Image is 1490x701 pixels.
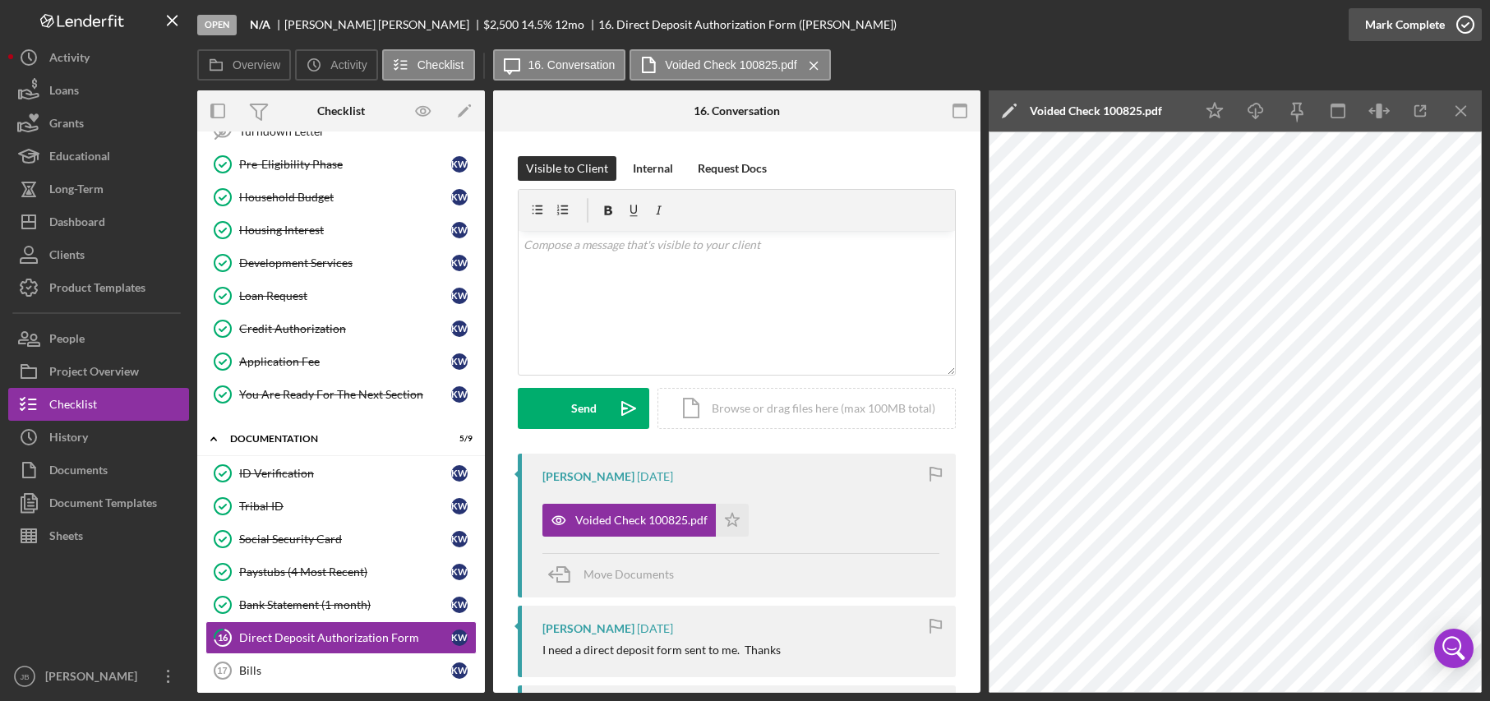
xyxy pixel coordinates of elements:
[451,662,468,679] div: K W
[49,140,110,177] div: Educational
[330,58,367,71] label: Activity
[451,189,468,205] div: K W
[1365,8,1445,41] div: Mark Complete
[205,654,477,687] a: 17BillsKW
[417,58,464,71] label: Checklist
[239,565,451,579] div: Paystubs (4 Most Recent)
[239,467,451,480] div: ID Verification
[451,465,468,482] div: K W
[8,487,189,519] a: Document Templates
[483,17,519,31] span: $2,500
[637,470,673,483] time: 2025-10-08 13:41
[8,74,189,107] a: Loans
[8,388,189,421] button: Checklist
[451,156,468,173] div: K W
[295,49,377,81] button: Activity
[205,457,477,490] a: ID VerificationKW
[49,388,97,425] div: Checklist
[239,125,476,138] div: Turndown Letter
[205,247,477,279] a: Development ServicesKW
[49,421,88,458] div: History
[518,156,616,181] button: Visible to Client
[205,556,477,588] a: Paystubs (4 Most Recent)KW
[205,621,477,654] a: 16Direct Deposit Authorization FormKW
[633,156,673,181] div: Internal
[8,205,189,238] button: Dashboard
[205,148,477,181] a: Pre-Eligibility PhaseKW
[284,18,483,31] div: [PERSON_NAME] [PERSON_NAME]
[690,156,775,181] button: Request Docs
[8,271,189,304] button: Product Templates
[443,434,473,444] div: 5 / 9
[493,49,626,81] button: 16. Conversation
[451,531,468,547] div: K W
[625,156,681,181] button: Internal
[239,598,451,611] div: Bank Statement (1 month)
[239,256,451,270] div: Development Services
[197,15,237,35] div: Open
[205,279,477,312] a: Loan RequestKW
[8,660,189,693] button: JB[PERSON_NAME]
[542,504,749,537] button: Voided Check 100825.pdf
[205,490,477,523] a: Tribal IDKW
[451,597,468,613] div: K W
[8,41,189,74] button: Activity
[598,18,897,31] div: 16. Direct Deposit Authorization Form ([PERSON_NAME])
[49,41,90,78] div: Activity
[239,631,451,644] div: Direct Deposit Authorization Form
[49,355,139,392] div: Project Overview
[542,622,634,635] div: [PERSON_NAME]
[8,421,189,454] a: History
[571,388,597,429] div: Send
[528,58,616,71] label: 16. Conversation
[239,533,451,546] div: Social Security Card
[451,222,468,238] div: K W
[217,666,227,676] tspan: 17
[8,454,189,487] button: Documents
[451,386,468,403] div: K W
[542,554,690,595] button: Move Documents
[630,49,830,81] button: Voided Check 100825.pdf
[8,355,189,388] button: Project Overview
[1434,629,1474,668] div: Open Intercom Messenger
[451,498,468,514] div: K W
[526,156,608,181] div: Visible to Client
[451,321,468,337] div: K W
[637,622,673,635] time: 2025-10-07 20:31
[555,18,584,31] div: 12 mo
[698,156,767,181] div: Request Docs
[8,238,189,271] button: Clients
[239,322,451,335] div: Credit Authorization
[205,378,477,411] a: You Are Ready For The Next SectionKW
[239,500,451,513] div: Tribal ID
[205,523,477,556] a: Social Security CardKW
[584,567,674,581] span: Move Documents
[41,660,148,697] div: [PERSON_NAME]
[218,632,228,643] tspan: 16
[451,353,468,370] div: K W
[250,18,270,31] b: N/A
[49,271,145,308] div: Product Templates
[49,205,105,242] div: Dashboard
[451,630,468,646] div: K W
[521,18,552,31] div: 14.5 %
[205,181,477,214] a: Household BudgetKW
[8,173,189,205] button: Long-Term
[8,140,189,173] button: Educational
[205,115,477,148] a: Turndown Letter
[49,454,108,491] div: Documents
[197,49,291,81] button: Overview
[1030,104,1162,118] div: Voided Check 100825.pdf
[239,355,451,368] div: Application Fee
[542,643,781,657] div: I need a direct deposit form sent to me. Thanks
[205,588,477,621] a: Bank Statement (1 month)KW
[382,49,475,81] button: Checklist
[8,322,189,355] a: People
[317,104,365,118] div: Checklist
[49,74,79,111] div: Loans
[1349,8,1482,41] button: Mark Complete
